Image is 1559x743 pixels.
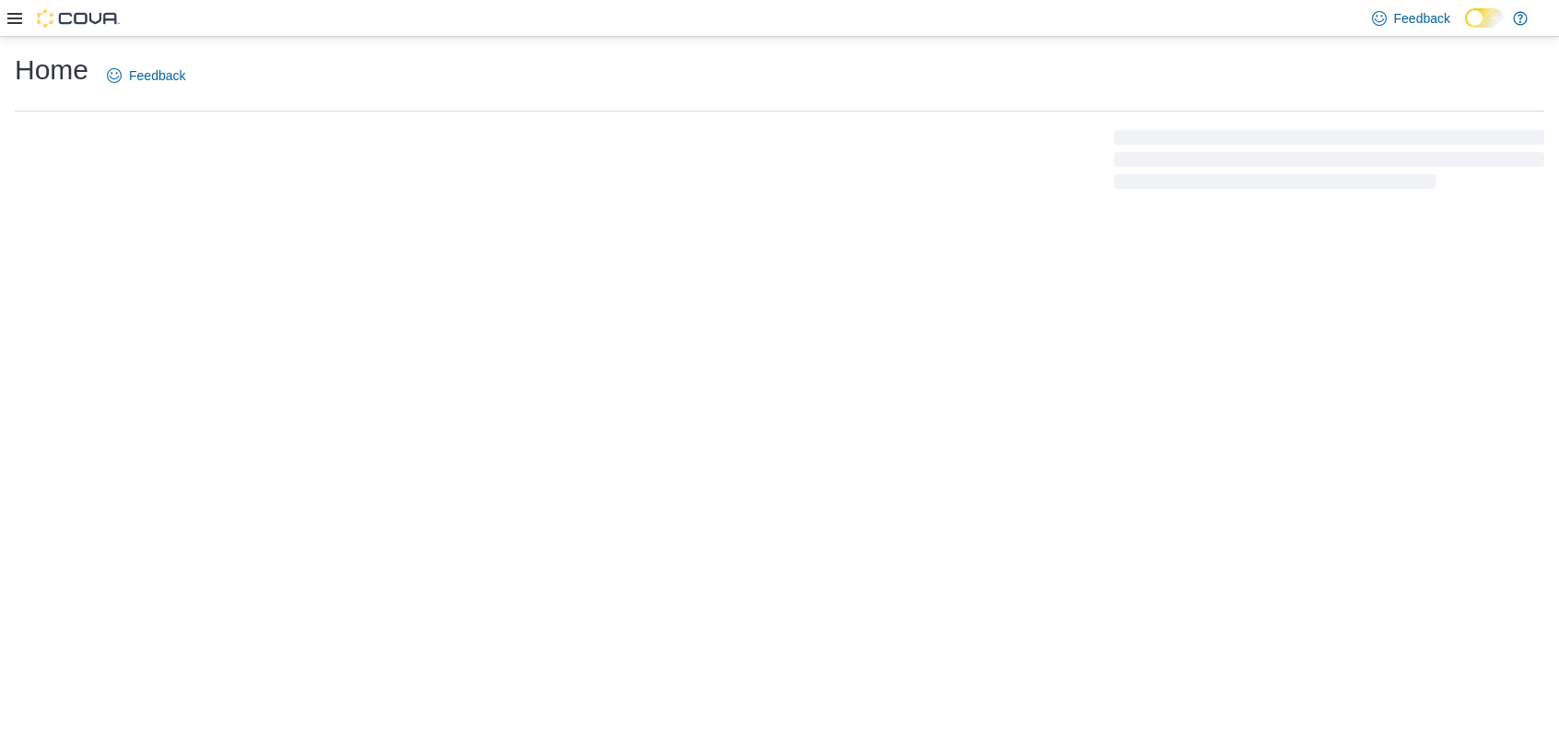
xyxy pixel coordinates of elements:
[1465,28,1466,29] span: Dark Mode
[37,9,120,28] img: Cova
[1394,9,1450,28] span: Feedback
[100,57,193,94] a: Feedback
[129,66,185,85] span: Feedback
[15,52,88,88] h1: Home
[1465,8,1504,28] input: Dark Mode
[1114,134,1544,193] span: Loading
